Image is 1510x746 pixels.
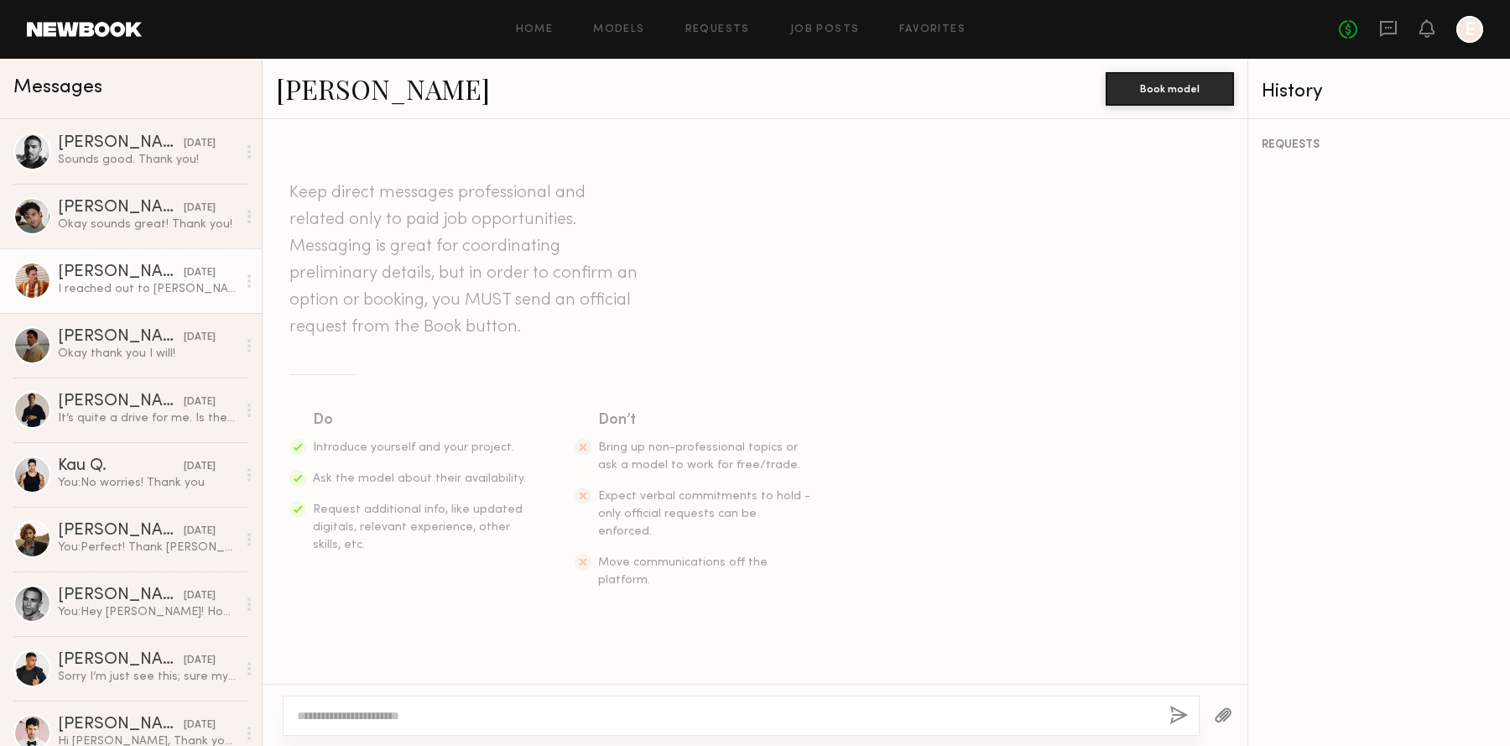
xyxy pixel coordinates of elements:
a: E [1456,16,1483,43]
span: Ask the model about their availability. [313,473,526,484]
a: Book model [1106,81,1234,95]
div: REQUESTS [1262,139,1497,151]
span: Request additional info, like updated digitals, relevant experience, other skills, etc. [313,504,523,550]
a: Favorites [899,24,966,35]
div: Do [313,409,528,432]
div: [PERSON_NAME] [58,394,184,410]
div: Okay thank you I will! [58,346,237,362]
div: [DATE] [184,201,216,216]
span: Messages [13,78,102,97]
div: [PERSON_NAME] [58,587,184,604]
div: [PERSON_NAME] [58,200,184,216]
div: You: Hey [PERSON_NAME]! Hope you’re doing well. This is [PERSON_NAME] from Rebel Marketing, an ag... [58,604,237,620]
div: [DATE] [184,653,216,669]
div: History [1262,82,1497,102]
button: Book model [1106,72,1234,106]
div: [DATE] [184,265,216,281]
div: [DATE] [184,524,216,540]
div: Sounds good. Thank you! [58,152,237,168]
div: [DATE] [184,717,216,733]
div: [PERSON_NAME] [58,652,184,669]
div: It’s quite a drive for me. Is there any chance we can do a virtual meeting or any other alternative? [58,410,237,426]
div: [PERSON_NAME] [58,523,184,540]
a: Models [593,24,644,35]
div: You: No worries! Thank you [58,475,237,491]
div: Don’t [598,409,813,432]
div: [PERSON_NAME] [58,717,184,733]
span: Introduce yourself and your project. [313,442,514,453]
div: [PERSON_NAME] [58,329,184,346]
div: Kau Q. [58,458,184,475]
div: Sorry I’m just see this; sure my number is [PHONE_NUMBER] Talk soon! [58,669,237,685]
a: [PERSON_NAME] [276,70,490,107]
a: Home [516,24,554,35]
div: [PERSON_NAME] [58,264,184,281]
a: Requests [685,24,750,35]
div: [DATE] [184,588,216,604]
span: Bring up non-professional topics or ask a model to work for free/trade. [598,442,800,471]
div: [DATE] [184,394,216,410]
span: Expect verbal commitments to hold - only official requests can be enforced. [598,491,810,537]
a: Job Posts [790,24,860,35]
div: I reached out to [PERSON_NAME] and we are going to meet [DATE] same time. Thank you! [58,281,237,297]
div: Okay sounds great! Thank you! [58,216,237,232]
div: [PERSON_NAME] [58,135,184,152]
div: [DATE] [184,330,216,346]
div: [DATE] [184,459,216,475]
span: Move communications off the platform. [598,557,768,586]
div: You: Perfect! Thank [PERSON_NAME] [58,540,237,556]
div: [DATE] [184,136,216,152]
header: Keep direct messages professional and related only to paid job opportunities. Messaging is great ... [289,180,642,341]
